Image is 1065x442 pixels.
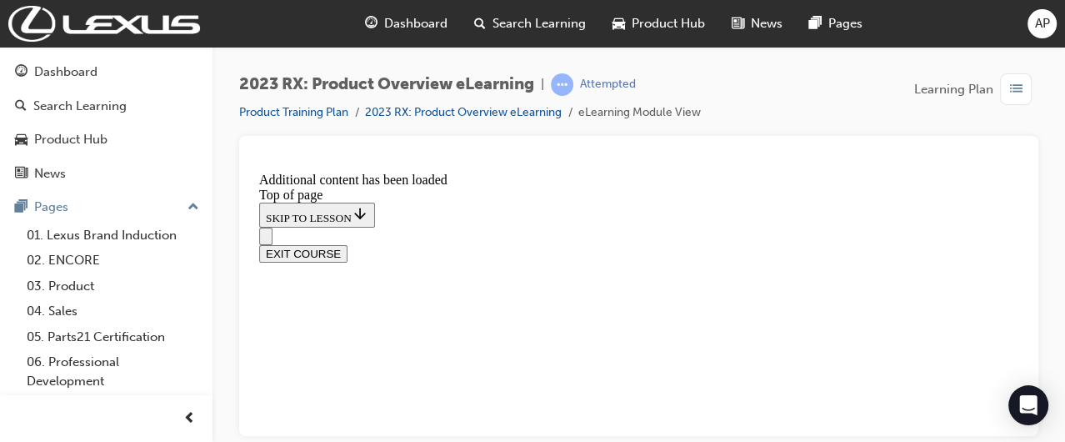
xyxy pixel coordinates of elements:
[809,13,822,34] span: pages-icon
[352,7,461,41] a: guage-iconDashboard
[7,79,95,97] button: EXIT COURSE
[7,91,206,122] a: Search Learning
[732,13,744,34] span: news-icon
[34,164,66,183] div: News
[20,394,206,419] a: 07. Management
[384,14,447,33] span: Dashboard
[7,7,766,22] div: Additional content has been loaded
[796,7,876,41] a: pages-iconPages
[34,130,107,149] div: Product Hub
[914,80,993,99] span: Learning Plan
[580,77,636,93] div: Attempted
[1010,79,1022,100] span: list-icon
[612,13,625,34] span: car-icon
[7,37,122,62] button: SKIP TO LESSON
[1027,9,1057,38] button: AP
[7,57,206,88] a: Dashboard
[1008,385,1048,425] div: Open Intercom Messenger
[15,99,27,114] span: search-icon
[365,13,377,34] span: guage-icon
[8,6,200,42] img: Trak
[461,7,599,41] a: search-iconSearch Learning
[632,14,705,33] span: Product Hub
[541,75,544,94] span: |
[914,73,1038,105] button: Learning Plan
[492,14,586,33] span: Search Learning
[239,105,348,119] a: Product Training Plan
[7,22,766,37] div: Top of page
[15,167,27,182] span: news-icon
[20,324,206,350] a: 05. Parts21 Certification
[34,63,97,82] div: Dashboard
[474,13,486,34] span: search-icon
[7,53,206,192] button: DashboardSearch LearningProduct HubNews
[828,14,862,33] span: Pages
[183,409,196,429] span: prev-icon
[7,158,206,189] a: News
[718,7,796,41] a: news-iconNews
[1035,14,1050,33] span: AP
[20,274,206,299] a: 03. Product
[15,200,27,215] span: pages-icon
[34,198,68,217] div: Pages
[7,124,206,155] a: Product Hub
[239,75,534,94] span: 2023 RX: Product Overview eLearning
[751,14,782,33] span: News
[20,299,206,324] a: 04. Sales
[599,7,718,41] a: car-iconProduct Hub
[15,133,27,148] span: car-icon
[7,192,206,223] button: Pages
[20,248,206,274] a: 02. ENCORE
[578,103,701,123] li: eLearning Module View
[15,65,27,80] span: guage-icon
[13,46,116,58] span: SKIP TO LESSON
[7,62,20,79] button: Open navigation menu
[187,197,199,218] span: up-icon
[551,73,573,96] span: learningRecordVerb_ATTEMPT-icon
[20,349,206,394] a: 06. Professional Development
[33,97,127,116] div: Search Learning
[20,223,206,249] a: 01. Lexus Brand Induction
[365,105,562,119] a: 2023 RX: Product Overview eLearning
